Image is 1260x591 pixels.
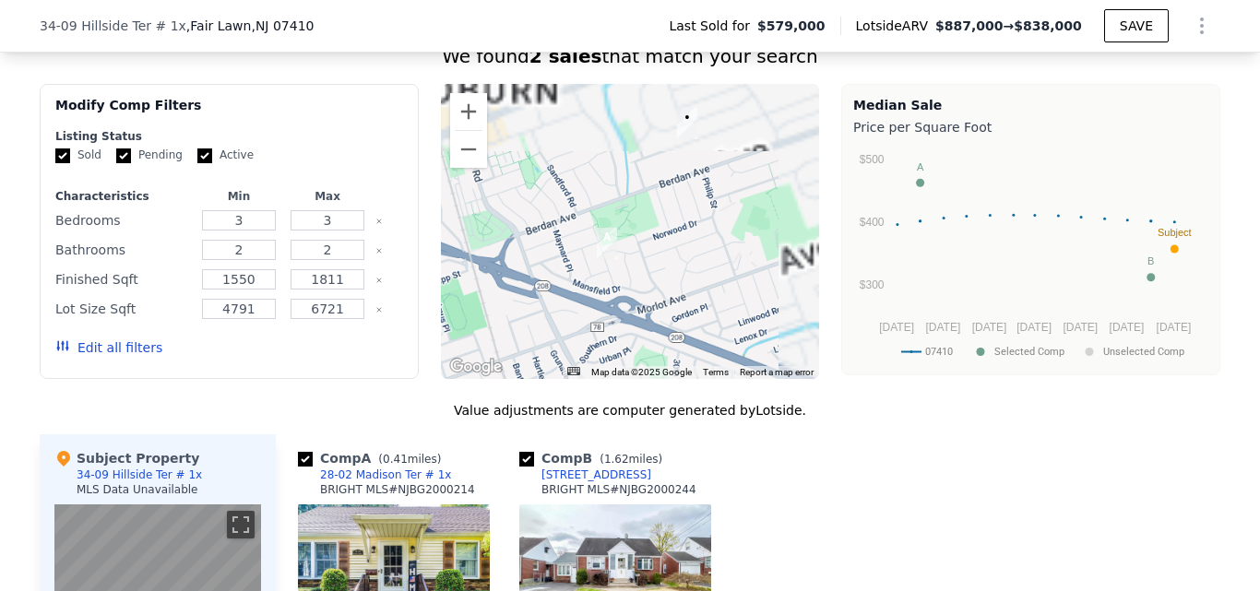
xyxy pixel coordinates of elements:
a: Open this area in Google Maps (opens a new window) [446,355,506,379]
span: 0.41 [383,453,408,466]
span: $887,000 [935,18,1004,33]
div: Modify Comp Filters [55,96,403,129]
button: Show Options [1183,7,1220,44]
span: , Fair Lawn [186,17,315,35]
strong: 2 sales [529,45,602,67]
button: Zoom out [450,131,487,168]
button: Toggle fullscreen view [227,511,255,538]
button: Zoom in [450,93,487,130]
text: Unselected Comp [1103,346,1184,358]
text: B [1147,255,1154,266]
text: [DATE] [1063,321,1098,334]
a: 28-02 Madison Ter # 1x [298,467,451,482]
button: Edit all filters [55,338,162,357]
div: BRIGHT MLS # NJBG2000244 [541,482,696,497]
button: Keyboard shortcuts [567,367,580,375]
span: Map data ©2025 Google [591,367,692,377]
div: Min [198,189,279,204]
div: Max [287,189,368,204]
div: Characteristics [55,189,191,204]
text: A [917,161,924,172]
text: [DATE] [972,321,1007,334]
text: $500 [860,153,885,166]
div: Value adjustments are computer generated by Lotside . [40,401,1220,420]
span: → [935,17,1082,35]
span: ( miles) [592,453,670,466]
div: Finished Sqft [55,266,191,292]
div: Bathrooms [55,237,191,263]
input: Pending [116,148,131,163]
div: Comp A [298,449,448,467]
label: Pending [116,148,183,163]
div: 28-02 Madison Ter # 1x [320,467,451,482]
div: Listing Status [55,129,403,144]
text: Subject [1158,227,1192,238]
div: Subject Property [54,449,199,467]
button: Clear [375,218,383,225]
input: Sold [55,148,70,163]
div: Median Sale [853,96,1208,114]
div: Bedrooms [55,207,191,233]
button: Clear [375,247,383,254]
div: [STREET_ADDRESS] [541,467,651,482]
div: BRIGHT MLS # NJBG2000214 [320,482,475,497]
text: [DATE] [1110,321,1145,334]
button: Clear [375,306,383,313]
div: Price per Square Foot [853,114,1208,140]
div: 34-09 Hillside Ter # 1x [77,467,202,482]
span: Last Sold for [669,17,757,35]
input: Active [197,148,212,163]
text: Selected Comp [994,346,1064,358]
a: [STREET_ADDRESS] [519,467,651,482]
text: $300 [860,278,885,291]
label: Active [197,148,254,163]
a: Report a map error [740,367,814,377]
span: Lotside ARV [856,17,935,35]
text: 07410 [925,346,953,358]
span: 1.62 [604,453,629,466]
div: 34-09 Hillside Ter # 1x [677,108,697,139]
img: Google [446,355,506,379]
text: [DATE] [1016,321,1052,334]
div: 28-02 Madison Ter # 1x [597,228,617,259]
span: $838,000 [1014,18,1082,33]
svg: A chart. [853,140,1208,371]
span: ( miles) [371,453,448,466]
div: Comp B [519,449,670,467]
label: Sold [55,148,101,163]
div: We found that match your search [40,43,1220,69]
text: [DATE] [879,321,914,334]
div: MLS Data Unavailable [77,482,198,497]
span: $579,000 [757,17,826,35]
span: 34-09 Hillside Ter # 1x [40,17,186,35]
a: Terms (opens in new tab) [703,367,729,377]
button: SAVE [1104,9,1169,42]
button: Clear [375,277,383,284]
div: Lot Size Sqft [55,296,191,322]
text: [DATE] [1157,321,1192,334]
text: [DATE] [925,321,960,334]
span: , NJ 07410 [251,18,314,33]
text: $400 [860,216,885,229]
